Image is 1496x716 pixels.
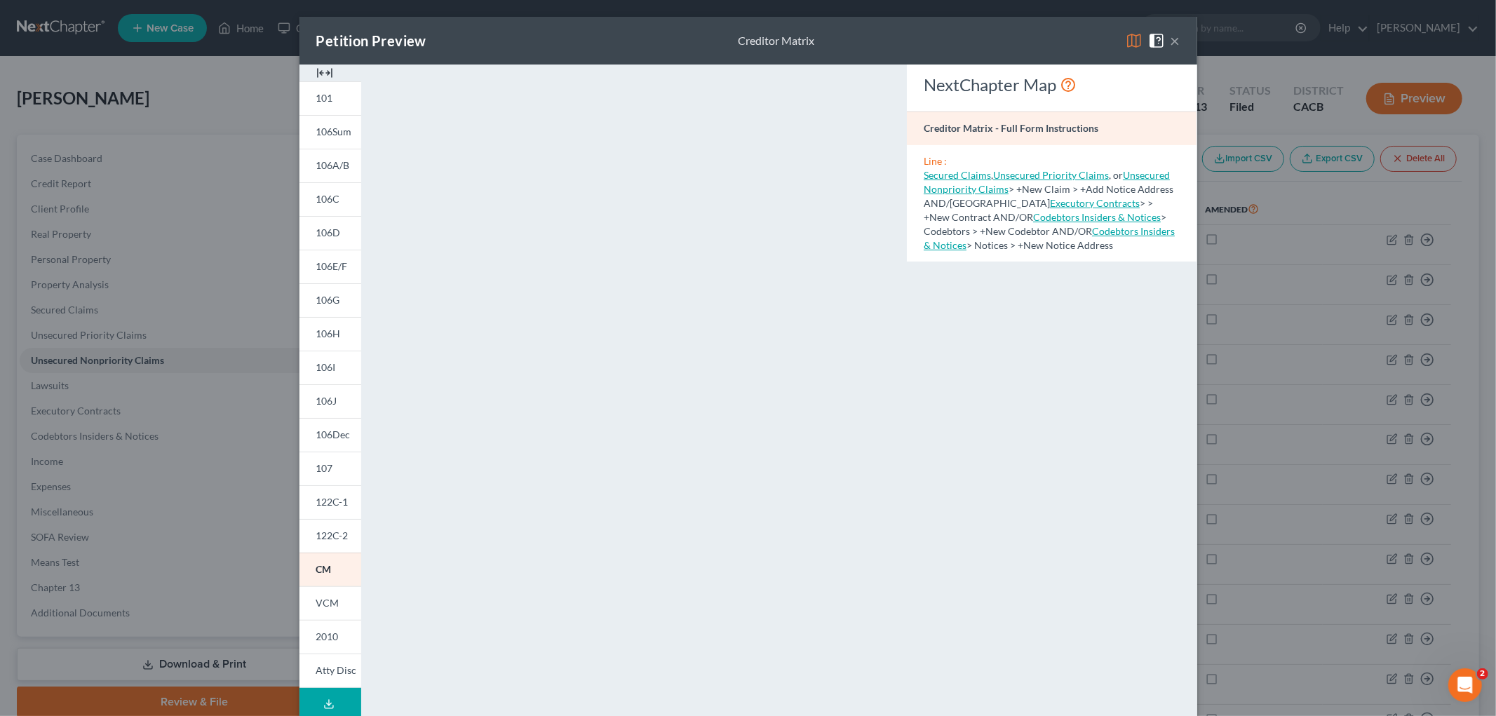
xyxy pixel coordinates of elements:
span: 106G [316,294,340,306]
a: 107 [299,452,361,485]
span: 106Dec [316,428,351,440]
img: map-eea8200ae884c6f1103ae1953ef3d486a96c86aabb227e865a55264e3737af1f.svg [1126,32,1143,49]
strong: Creditor Matrix - Full Form Instructions [924,122,1098,134]
div: Petition Preview [316,31,426,50]
span: , [924,169,993,181]
a: 122C-1 [299,485,361,519]
a: 106C [299,182,361,216]
img: expand-e0f6d898513216a626fdd78e52531dac95497ffd26381d4c15ee2fc46db09dca.svg [316,65,333,81]
a: Codebtors Insiders & Notices [1033,211,1161,223]
span: 122C-2 [316,529,349,541]
span: > Codebtors > +New Codebtor AND/OR [924,211,1166,237]
a: Secured Claims [924,169,991,181]
a: Executory Contracts [1050,197,1140,209]
span: 106J [316,395,337,407]
a: 106G [299,283,361,317]
span: Line : [924,155,947,167]
span: 106I [316,361,336,373]
span: 106H [316,327,341,339]
a: 101 [299,81,361,115]
span: 2010 [316,630,339,642]
a: 106H [299,317,361,351]
a: Atty Disc [299,654,361,688]
a: 106E/F [299,250,361,283]
span: 106D [316,227,341,238]
span: 107 [316,462,333,474]
span: 106C [316,193,340,205]
a: 106J [299,384,361,418]
a: Unsecured Priority Claims [993,169,1109,181]
img: help-close-5ba153eb36485ed6c1ea00a893f15db1cb9b99d6cae46e1a8edb6c62d00a1a76.svg [1148,32,1165,49]
button: × [1171,32,1180,49]
a: 106I [299,351,361,384]
a: 2010 [299,620,361,654]
a: VCM [299,586,361,620]
iframe: Intercom live chat [1448,668,1482,702]
span: 2 [1477,668,1488,680]
a: 106D [299,216,361,250]
span: 101 [316,92,333,104]
span: > Notices > +New Notice Address [924,225,1175,251]
span: 106A/B [316,159,350,171]
a: 106A/B [299,149,361,182]
span: VCM [316,597,339,609]
span: 106Sum [316,126,352,137]
span: CM [316,563,332,575]
span: Atty Disc [316,664,357,676]
span: , or [993,169,1123,181]
span: > +New Claim > +Add Notice Address AND/[GEOGRAPHIC_DATA] [924,169,1173,209]
a: 106Dec [299,418,361,452]
a: Codebtors Insiders & Notices [924,225,1175,251]
div: NextChapter Map [924,74,1180,96]
a: 106Sum [299,115,361,149]
a: Unsecured Nonpriority Claims [924,169,1170,195]
a: 122C-2 [299,519,361,553]
a: CM [299,553,361,586]
div: Creditor Matrix [738,33,814,49]
span: > > +New Contract AND/OR [924,197,1153,223]
span: 122C-1 [316,496,349,508]
span: 106E/F [316,260,348,272]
